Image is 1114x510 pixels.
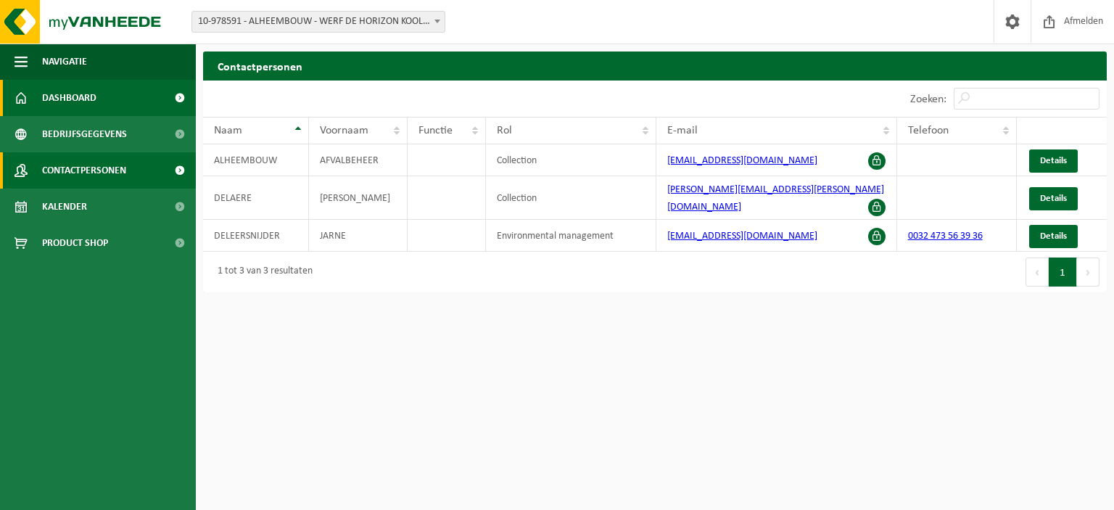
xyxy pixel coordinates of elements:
[1040,231,1067,241] span: Details
[309,176,408,220] td: [PERSON_NAME]
[1029,225,1078,248] a: Details
[214,125,242,136] span: Naam
[908,231,983,242] a: 0032 473 56 39 36
[667,155,817,166] a: [EMAIL_ADDRESS][DOMAIN_NAME]
[192,12,445,32] span: 10-978591 - ALHEEMBOUW - WERF DE HORIZON KOOLSKAMP WSH0045 - KOOLSKAMP
[203,220,309,252] td: DELEERSNIJDER
[1029,149,1078,173] a: Details
[203,144,309,176] td: ALHEEMBOUW
[418,125,453,136] span: Functie
[42,225,108,261] span: Product Shop
[486,144,656,176] td: Collection
[42,116,127,152] span: Bedrijfsgegevens
[486,220,656,252] td: Environmental management
[42,152,126,189] span: Contactpersonen
[667,125,698,136] span: E-mail
[42,80,96,116] span: Dashboard
[1077,258,1099,287] button: Next
[667,231,817,242] a: [EMAIL_ADDRESS][DOMAIN_NAME]
[486,176,656,220] td: Collection
[320,125,368,136] span: Voornaam
[309,144,408,176] td: AFVALBEHEER
[42,44,87,80] span: Navigatie
[1040,156,1067,165] span: Details
[1029,187,1078,210] a: Details
[203,176,309,220] td: DELAERE
[1049,258,1077,287] button: 1
[191,11,445,33] span: 10-978591 - ALHEEMBOUW - WERF DE HORIZON KOOLSKAMP WSH0045 - KOOLSKAMP
[910,94,946,105] label: Zoeken:
[497,125,512,136] span: Rol
[309,220,408,252] td: JARNE
[667,184,884,213] a: [PERSON_NAME][EMAIL_ADDRESS][PERSON_NAME][DOMAIN_NAME]
[1026,258,1049,287] button: Previous
[203,52,1107,80] h2: Contactpersonen
[42,189,87,225] span: Kalender
[210,259,313,285] div: 1 tot 3 van 3 resultaten
[908,125,949,136] span: Telefoon
[1040,194,1067,203] span: Details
